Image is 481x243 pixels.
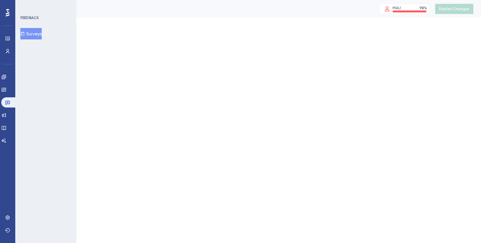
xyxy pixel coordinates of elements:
div: FEEDBACK [20,15,39,20]
button: Surveys [20,28,42,39]
button: Publish Changes [435,4,473,14]
div: 98 % [420,5,427,10]
div: MAU [393,5,401,10]
span: Publish Changes [439,6,470,11]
